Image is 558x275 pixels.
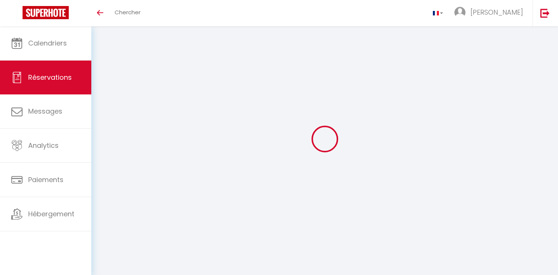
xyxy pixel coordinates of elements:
[23,6,69,19] img: Super Booking
[470,8,523,17] span: [PERSON_NAME]
[28,73,72,82] span: Réservations
[28,175,64,184] span: Paiements
[454,7,466,18] img: ...
[28,106,62,116] span: Messages
[28,209,74,219] span: Hébergement
[28,141,59,150] span: Analytics
[526,241,552,269] iframe: Chat
[28,38,67,48] span: Calendriers
[115,8,141,16] span: Chercher
[540,8,550,18] img: logout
